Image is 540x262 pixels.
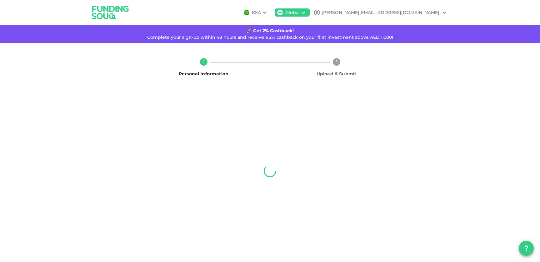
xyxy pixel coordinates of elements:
[335,60,337,64] text: 2
[202,60,205,64] text: 1
[252,9,261,16] div: KSA
[519,241,534,256] button: question
[317,71,356,77] span: Upload & Submit
[322,9,439,16] div: [PERSON_NAME][EMAIL_ADDRESS][DOMAIN_NAME]
[247,28,294,33] strong: 🚀 Get 2% Cashback!
[244,10,249,15] img: flag-sa.b9a346574cdc8950dd34b50780441f57.svg
[147,34,393,40] span: Complete your sign-up within 48 hours and receive a 2% cashback on your first investment above AE...
[285,9,300,16] div: Global
[179,71,228,77] span: Personal Information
